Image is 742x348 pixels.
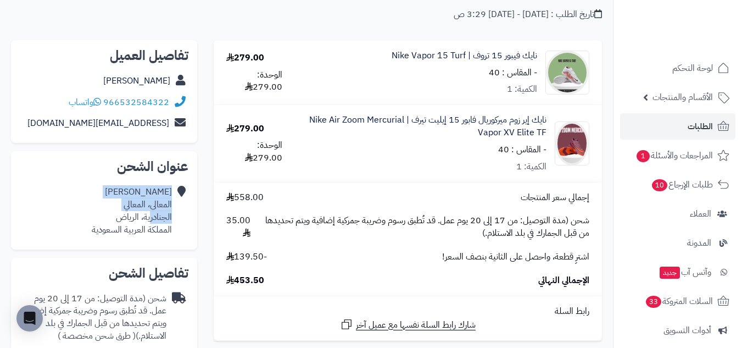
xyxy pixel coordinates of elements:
a: أدوات التسويق [620,317,735,344]
div: الكمية: 1 [516,161,546,173]
span: المدونة [687,235,711,251]
span: 1 [637,150,650,162]
span: الإجمالي النهائي [538,274,589,287]
span: اشترِ قطعة، واحصل على الثانية بنصف السعر! [442,251,589,263]
span: الأقسام والمنتجات [652,90,713,105]
span: العملاء [690,206,711,222]
img: logo-2.png [667,31,732,54]
div: رابط السلة [218,305,598,318]
img: 1742337887-mercurial%20-%20canva-90x90.png [546,51,589,95]
span: 10 [652,179,667,191]
a: المدونة [620,230,735,256]
a: السلات المتروكة33 [620,288,735,314]
a: العملاء [620,201,735,227]
a: وآتس آبجديد [620,259,735,285]
span: المراجعات والأسئلة [635,148,713,163]
div: تاريخ الطلب : [DATE] - [DATE] 3:29 ص [454,8,602,21]
a: لوحة التحكم [620,55,735,81]
img: 1755114981-Mercurial%20vapor%20XXV%20SG-%20canva%20-%20truf-90x90.png [555,121,589,165]
a: [EMAIL_ADDRESS][DOMAIN_NAME] [27,117,169,130]
span: جديد [660,267,680,279]
a: واتساب [69,96,101,109]
span: 35.00 [226,214,250,240]
span: أدوات التسويق [663,323,711,338]
a: المراجعات والأسئلة1 [620,142,735,169]
span: ( طرق شحن مخصصة ) [58,329,136,343]
div: 279.00 [226,123,264,135]
div: Open Intercom Messenger [16,305,43,332]
span: طلبات الإرجاع [651,177,713,192]
span: 453.50 [226,274,264,287]
span: إجمالي سعر المنتجات [521,191,589,204]
div: [PERSON_NAME] المعالي، المعالي الجنادرية، الرياض المملكة العربية السعودية [92,186,172,236]
a: [PERSON_NAME] [103,74,170,87]
h2: تفاصيل العميل [20,49,188,62]
a: نايك فيبور 15 تروف | Nike Vapor 15 Turf [392,49,537,62]
span: 33 [646,296,661,308]
span: شحن (مدة التوصيل: من 17 إلى 20 يوم عمل. قد تُطبق رسوم وضريبة جمركية إضافية ويتم تحديدها من قبل ال... [261,214,589,240]
span: لوحة التحكم [672,60,713,76]
h2: عنوان الشحن [20,160,188,173]
span: الطلبات [688,119,713,134]
small: - المقاس : 40 [489,66,537,79]
div: الكمية: 1 [507,83,537,96]
a: طلبات الإرجاع10 [620,172,735,198]
h2: تفاصيل الشحن [20,267,188,280]
div: الوحدة: 279.00 [226,139,282,164]
div: 279.00 [226,52,264,64]
span: شارك رابط السلة نفسها مع عميل آخر [356,319,476,332]
div: شحن (مدة التوصيل: من 17 إلى 20 يوم عمل. قد تُطبق رسوم وضريبة جمركية إضافية ويتم تحديدها من قبل ال... [20,292,166,343]
span: وآتس آب [659,264,711,280]
span: 558.00 [226,191,264,204]
span: -139.50 [226,251,267,263]
a: شارك رابط السلة نفسها مع عميل آخر [340,318,476,332]
small: - المقاس : 40 [498,143,546,156]
a: نايك إير زوم ميركوريال فابور 15 إيليت تيرف | Nike Air Zoom Mercurial Vapor XV Elite TF [308,114,546,139]
span: السلات المتروكة [645,294,713,309]
a: 966532584322 [103,96,169,109]
div: الوحدة: 279.00 [226,69,282,94]
a: الطلبات [620,113,735,140]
